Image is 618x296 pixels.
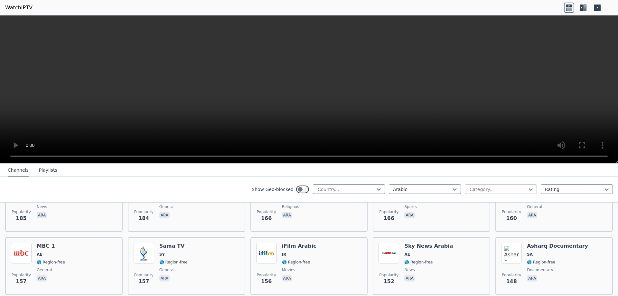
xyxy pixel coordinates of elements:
img: Sky News Arabia [379,243,399,263]
a: WatchIPTV [5,4,33,12]
p: ara [404,212,415,218]
span: 148 [506,278,517,285]
span: Popularity [502,272,521,278]
span: Popularity [379,272,398,278]
p: ara [282,212,292,218]
h6: iFilm Arabic [282,243,316,249]
span: documentary [527,267,553,272]
span: general [527,204,542,209]
span: 185 [16,215,26,222]
span: Popularity [134,209,154,215]
span: SY [159,252,165,257]
span: general [159,204,174,209]
span: news [404,267,415,272]
span: AE [404,252,410,257]
span: 157 [16,278,26,285]
span: 156 [261,278,272,285]
span: SA [527,252,533,257]
p: ara [37,212,47,218]
span: 184 [138,215,149,222]
span: 166 [384,215,394,222]
span: IR [282,252,286,257]
span: news [37,204,47,209]
p: ara [37,275,47,282]
img: iFilm Arabic [256,243,277,263]
span: Popularity [12,272,31,278]
p: ara [159,212,170,218]
span: 157 [138,278,149,285]
span: 🌎 Region-free [282,260,310,265]
img: Asharq Documentary [501,243,522,263]
button: Playlists [39,164,57,177]
span: 160 [506,215,517,222]
h6: Asharq Documentary [527,243,588,249]
button: Channels [8,164,29,177]
span: general [159,267,174,272]
h6: MBC 1 [37,243,65,249]
p: ara [527,275,537,282]
span: Popularity [379,209,398,215]
h6: Sama TV [159,243,188,249]
span: Popularity [257,272,276,278]
span: 🌎 Region-free [159,260,188,265]
img: MBC 1 [11,243,32,263]
h6: Sky News Arabia [404,243,453,249]
span: 🌎 Region-free [37,260,65,265]
span: movies [282,267,295,272]
img: Sama TV [134,243,154,263]
span: Popularity [134,272,154,278]
span: AE [37,252,42,257]
p: ara [282,275,292,282]
p: ara [527,212,537,218]
span: 166 [261,215,272,222]
p: ara [159,275,170,282]
label: Show Geo-blocked [252,186,294,193]
span: 152 [384,278,394,285]
span: 🌎 Region-free [404,260,433,265]
span: general [37,267,52,272]
span: Popularity [257,209,276,215]
span: sports [404,204,417,209]
span: Popularity [502,209,521,215]
span: religious [282,204,299,209]
span: Popularity [12,209,31,215]
p: ara [404,275,415,282]
span: 🌎 Region-free [527,260,555,265]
